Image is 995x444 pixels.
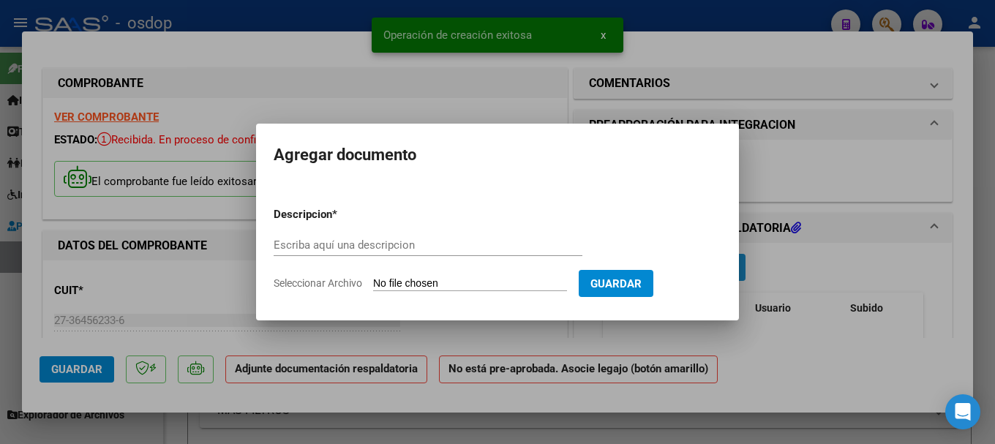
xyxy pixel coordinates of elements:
[274,141,721,169] h2: Agregar documento
[945,394,980,429] div: Open Intercom Messenger
[579,270,653,297] button: Guardar
[274,206,408,223] p: Descripcion
[590,277,642,290] span: Guardar
[274,277,362,289] span: Seleccionar Archivo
